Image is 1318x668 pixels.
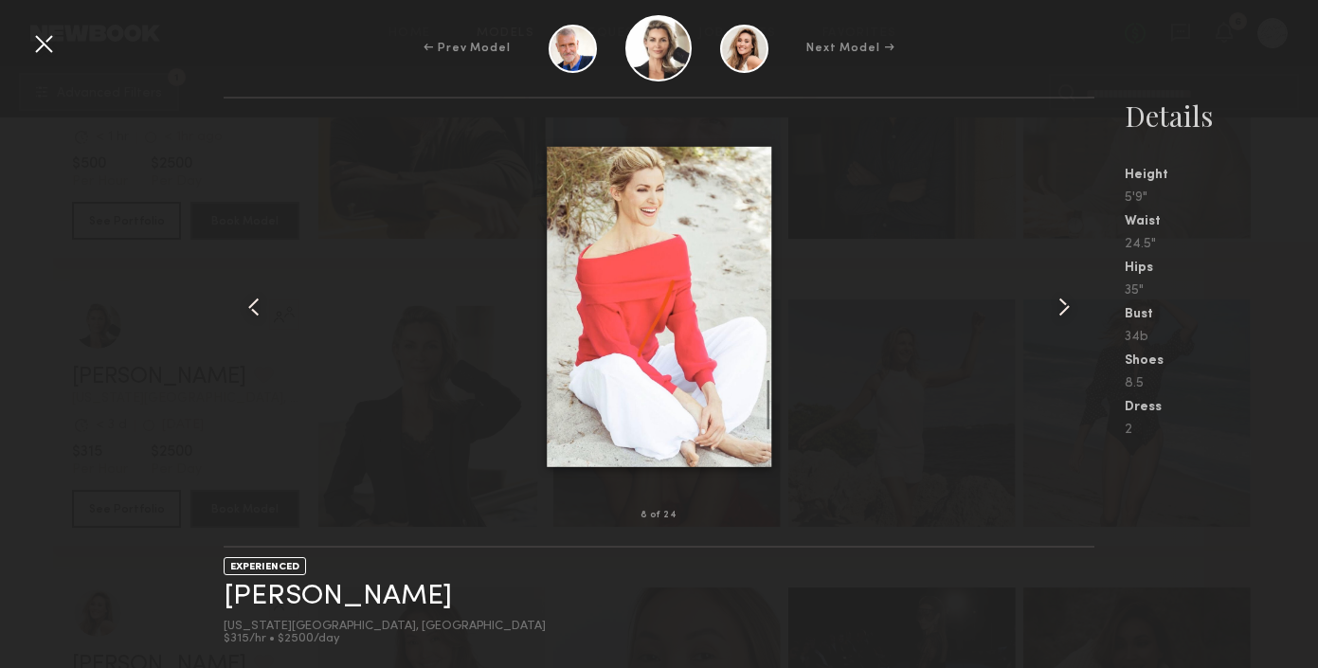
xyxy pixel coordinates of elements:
div: 8.5 [1125,377,1318,390]
div: Hips [1125,262,1318,275]
div: Shoes [1125,354,1318,368]
div: Height [1125,169,1318,182]
div: 34b [1125,331,1318,344]
div: Details [1125,97,1318,135]
div: 2 [1125,424,1318,437]
div: 5'9" [1125,191,1318,205]
div: Next Model → [806,40,894,57]
div: ← Prev Model [424,40,511,57]
a: [PERSON_NAME] [224,582,452,611]
div: EXPERIENCED [224,557,306,575]
div: 8 of 24 [641,511,677,520]
div: Waist [1125,215,1318,228]
div: 35" [1125,284,1318,298]
div: 24.5" [1125,238,1318,251]
div: $315/hr • $2500/day [224,633,546,645]
div: Dress [1125,401,1318,414]
div: [US_STATE][GEOGRAPHIC_DATA], [GEOGRAPHIC_DATA] [224,621,546,633]
div: Bust [1125,308,1318,321]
